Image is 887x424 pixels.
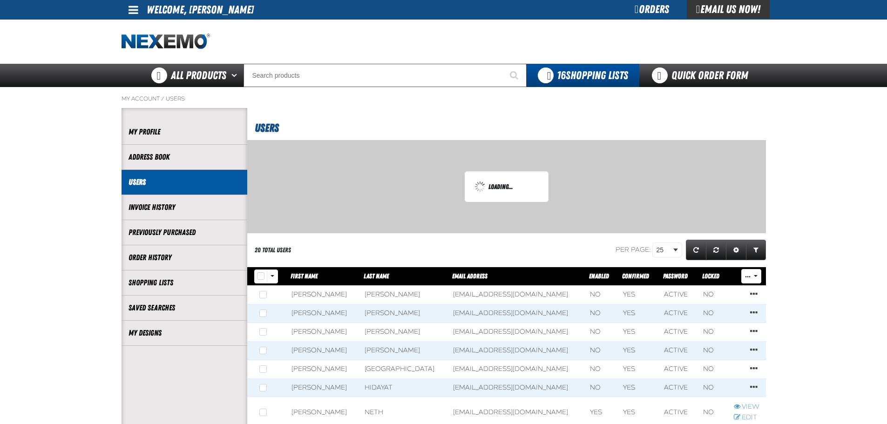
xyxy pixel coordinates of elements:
th: Row actions [727,267,766,286]
strong: 16 [557,69,566,82]
span: ... [745,274,751,280]
a: Invoice History [129,202,240,213]
span: Per page: [616,246,651,254]
td: Hidayat [358,378,447,397]
td: [PERSON_NAME] [285,286,358,304]
a: Users [166,95,185,102]
span: 25 [657,245,671,255]
td: No [583,341,617,360]
span: All Products [171,67,226,84]
a: Home [122,34,210,50]
td: No [697,304,727,323]
a: Edit Mike Neth user [734,413,759,422]
a: Enabled [589,272,609,280]
td: No [583,304,617,323]
td: [PERSON_NAME] [285,378,358,397]
td: No [583,323,617,341]
a: Shopping Lists [129,277,240,288]
td: [EMAIL_ADDRESS][DOMAIN_NAME] [447,360,583,378]
td: Yes [616,323,657,341]
td: [GEOGRAPHIC_DATA] [358,360,447,378]
button: Rows selection options [267,269,278,283]
td: [PERSON_NAME] [358,304,447,323]
td: Yes [616,341,657,360]
img: Nexemo logo [122,34,210,50]
nav: Breadcrumbs [122,95,766,102]
a: Row actions [748,327,759,336]
a: My Account [122,95,160,102]
td: [PERSON_NAME] [285,304,358,323]
a: View Mike Neth user [734,403,759,411]
a: Locked [702,272,719,280]
td: Active [657,286,697,304]
td: [PERSON_NAME] [285,341,358,360]
td: [PERSON_NAME] [285,360,358,378]
a: Address Book [129,152,240,162]
td: [EMAIL_ADDRESS][DOMAIN_NAME] [447,304,583,323]
td: Active [657,360,697,378]
td: [PERSON_NAME] [285,323,358,341]
td: [EMAIL_ADDRESS][DOMAIN_NAME] [447,378,583,397]
td: No [583,360,617,378]
td: Active [657,341,697,360]
a: My Profile [129,127,240,137]
td: [PERSON_NAME] [358,286,447,304]
a: Refresh grid action [686,240,706,260]
td: No [697,341,727,360]
a: Expand or Collapse Grid Settings [726,240,746,260]
a: Row actions [748,364,759,373]
a: Order History [129,252,240,263]
span: Password [663,272,688,280]
button: Mass Actions [741,269,761,283]
td: Yes [616,286,657,304]
a: Row actions [748,308,759,317]
td: No [697,323,727,341]
a: Users [129,177,240,188]
td: Active [657,323,697,341]
td: Active [657,304,697,323]
td: No [583,286,617,304]
td: [PERSON_NAME] [358,341,447,360]
a: Last Name [364,272,389,280]
span: Shopping Lists [557,69,628,82]
td: No [583,378,617,397]
a: Previously Purchased [129,227,240,238]
td: Active [657,378,697,397]
span: Users [255,121,279,135]
td: [EMAIL_ADDRESS][DOMAIN_NAME] [447,323,583,341]
a: Email Address [452,272,488,280]
span: / [161,95,164,102]
a: Reset grid action [706,240,726,260]
a: First Name [291,272,318,280]
td: No [697,286,727,304]
a: Quick Order Form [639,64,765,87]
div: Loading... [474,181,539,192]
td: No [697,360,727,378]
button: You have 16 Shopping Lists. Open to view details [527,64,639,87]
button: Open All Products pages [228,64,244,87]
a: Confirmed [622,272,649,280]
a: My Designs [129,328,240,338]
td: [EMAIL_ADDRESS][DOMAIN_NAME] [447,341,583,360]
td: [EMAIL_ADDRESS][DOMAIN_NAME] [447,286,583,304]
a: Row actions [748,383,759,392]
button: Start Searching [503,64,527,87]
input: Search [244,64,527,87]
td: Yes [616,360,657,378]
a: Expand or Collapse Grid Filters [746,240,766,260]
a: Row actions [748,345,759,355]
a: Row actions [748,289,759,299]
td: Yes [616,304,657,323]
td: Yes [616,378,657,397]
td: [PERSON_NAME] [358,323,447,341]
a: Saved Searches [129,303,240,313]
td: No [697,378,727,397]
div: 20 Total Users [255,246,291,255]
